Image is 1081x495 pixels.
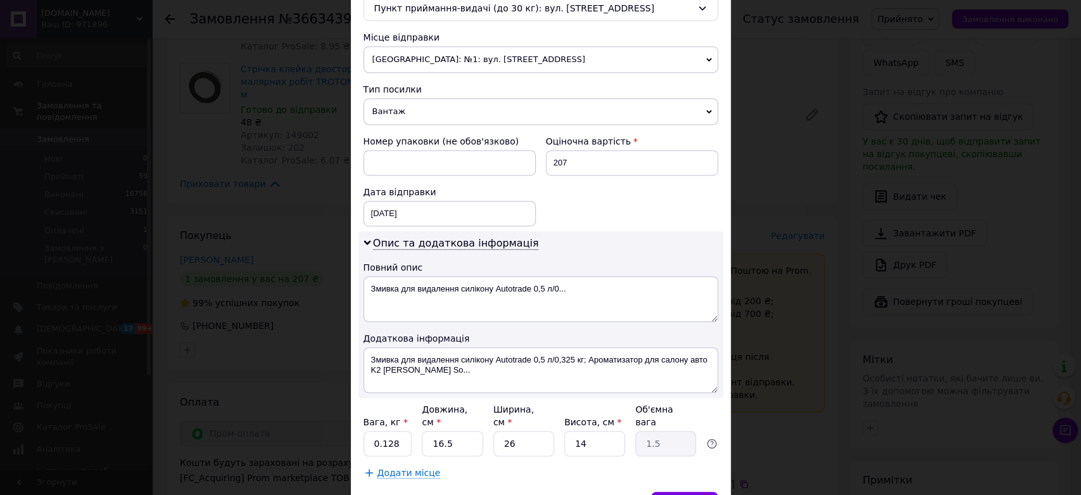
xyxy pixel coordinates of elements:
[422,404,467,427] label: Довжина, см
[363,186,536,198] div: Дата відправки
[363,84,422,94] span: Тип посилки
[363,332,718,345] div: Додаткова інформація
[363,98,718,125] span: Вантаж
[363,347,718,393] textarea: Змивка для видалення силікону Autotrade 0,5 л/0,325 кг; Ароматизатор для салону авто K2 [PERSON_N...
[493,404,534,427] label: Ширина, см
[377,468,441,479] span: Додати місце
[363,276,718,322] textarea: Змивка для видалення силікону Autotrade 0,5 л/0...
[363,135,536,148] div: Номер упаковки (не обов'язково)
[363,46,718,73] span: [GEOGRAPHIC_DATA]: №1: вул. [STREET_ADDRESS]
[363,32,440,42] span: Місце відправки
[564,417,621,427] label: Висота, см
[373,237,539,250] span: Опис та додаткова інформація
[546,135,718,148] div: Оціночна вартість
[363,417,408,427] label: Вага, кг
[635,403,696,428] div: Об'ємна вага
[363,261,718,274] div: Повний опис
